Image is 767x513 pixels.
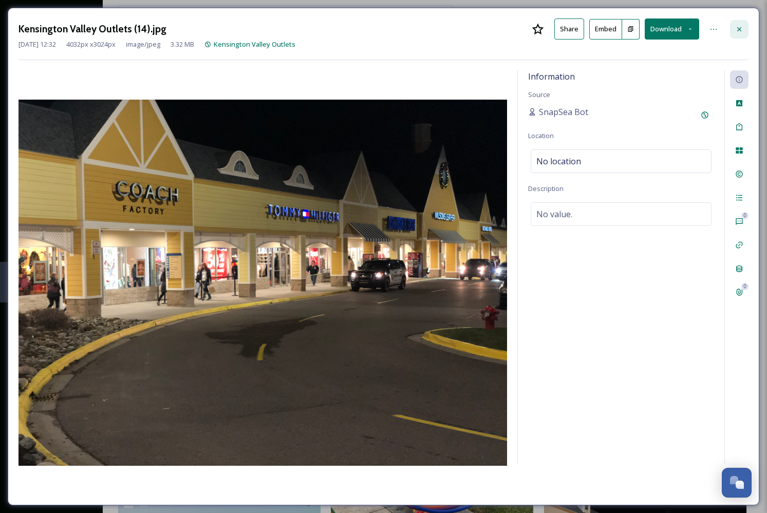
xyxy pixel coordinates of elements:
span: No location [536,155,581,167]
span: Description [528,184,564,193]
img: local-634-Tanger-28.jpg.jpg [18,100,507,466]
span: [DATE] 12:32 [18,40,56,49]
span: Kensington Valley Outlets [214,40,295,49]
span: Location [528,131,554,140]
button: Download [645,18,699,40]
button: Open Chat [722,468,752,498]
span: Information [528,71,575,82]
div: 0 [741,212,749,219]
span: SnapSea Bot [539,106,588,118]
button: Embed [589,19,622,40]
span: Source [528,90,550,99]
span: 4032 px x 3024 px [66,40,116,49]
span: No value. [536,208,572,220]
h3: Kensington Valley Outlets (14).jpg [18,22,166,36]
div: 0 [741,283,749,290]
button: Share [554,18,584,40]
span: image/jpeg [126,40,160,49]
span: 3.32 MB [171,40,194,49]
